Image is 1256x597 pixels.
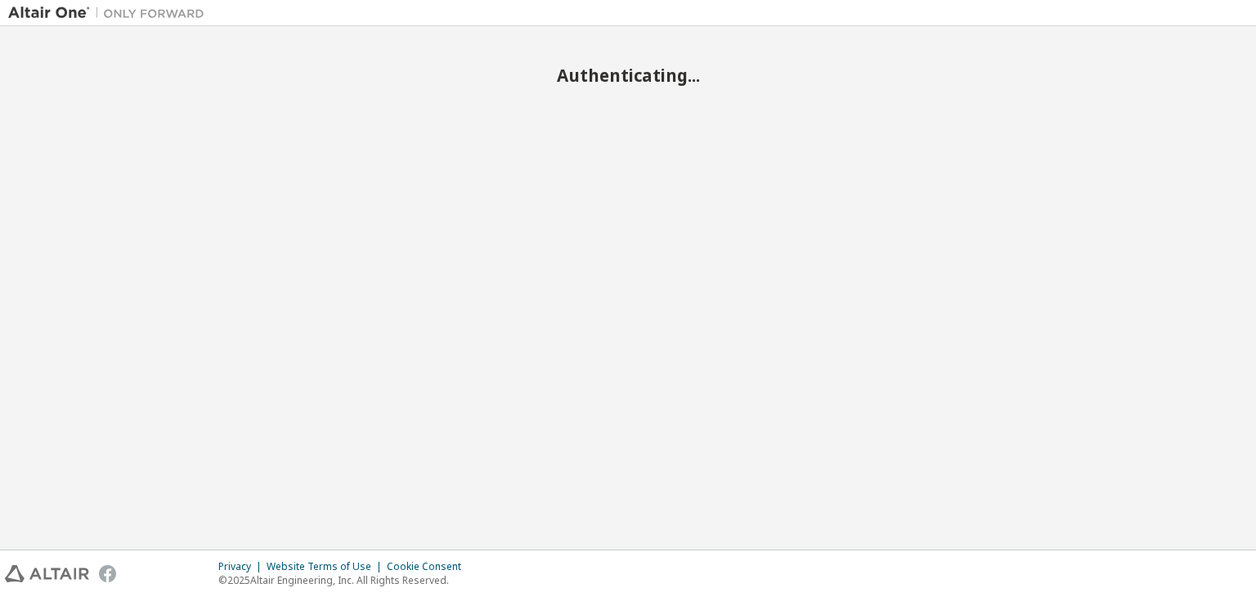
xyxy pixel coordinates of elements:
img: altair_logo.svg [5,565,89,582]
p: © 2025 Altair Engineering, Inc. All Rights Reserved. [218,573,471,587]
div: Website Terms of Use [267,560,387,573]
img: facebook.svg [99,565,116,582]
div: Cookie Consent [387,560,471,573]
h2: Authenticating... [8,65,1248,86]
img: Altair One [8,5,213,21]
div: Privacy [218,560,267,573]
